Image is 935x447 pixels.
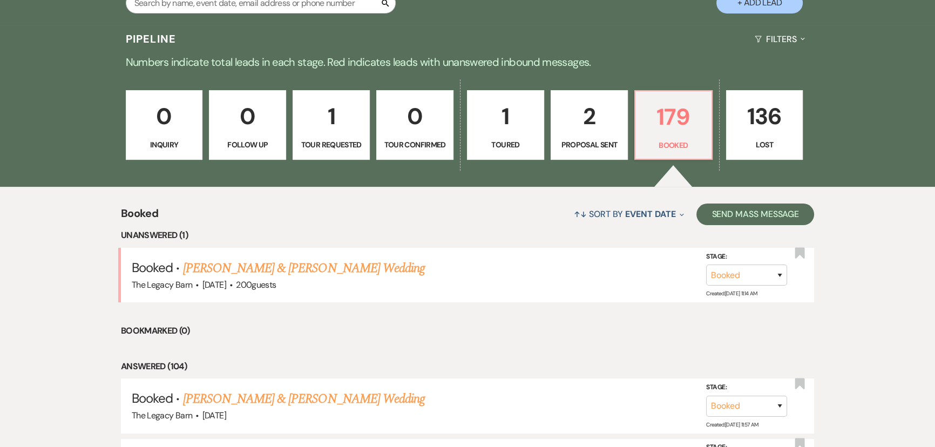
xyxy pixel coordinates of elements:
span: Booked [132,259,173,276]
p: Tour Confirmed [383,139,446,151]
span: Booked [132,390,173,407]
label: Stage: [706,382,787,394]
span: Event Date [625,208,675,220]
a: 0Inquiry [126,90,203,160]
span: 200 guests [236,279,276,290]
button: Sort By Event Date [570,200,688,228]
a: 1Tour Requested [293,90,370,160]
p: Inquiry [133,139,196,151]
button: Filters [750,25,809,53]
a: [PERSON_NAME] & [PERSON_NAME] Wedding [183,259,425,278]
span: [DATE] [202,279,226,290]
p: Toured [474,139,537,151]
span: [DATE] [202,410,226,421]
p: 179 [642,99,705,135]
p: Lost [733,139,796,151]
span: Booked [121,205,158,228]
a: [PERSON_NAME] & [PERSON_NAME] Wedding [183,389,425,409]
a: 1Toured [467,90,544,160]
p: Numbers indicate total leads in each stage. Red indicates leads with unanswered inbound messages. [79,53,856,71]
a: 136Lost [726,90,803,160]
li: Unanswered (1) [121,228,814,242]
span: The Legacy Barn [132,410,192,421]
p: 1 [300,98,363,134]
p: 0 [383,98,446,134]
a: 2Proposal Sent [551,90,628,160]
span: The Legacy Barn [132,279,192,290]
p: Follow Up [216,139,279,151]
p: 2 [558,98,621,134]
p: 136 [733,98,796,134]
p: Tour Requested [300,139,363,151]
span: Created: [DATE] 11:57 AM [706,421,758,428]
a: 179Booked [634,90,713,160]
span: ↑↓ [574,208,587,220]
p: 0 [216,98,279,134]
span: Created: [DATE] 11:14 AM [706,290,757,297]
p: 0 [133,98,196,134]
li: Answered (104) [121,360,814,374]
li: Bookmarked (0) [121,324,814,338]
p: Booked [642,139,705,151]
a: 0Tour Confirmed [376,90,453,160]
label: Stage: [706,251,787,263]
p: 1 [474,98,537,134]
button: Send Mass Message [696,204,814,225]
p: Proposal Sent [558,139,621,151]
a: 0Follow Up [209,90,286,160]
h3: Pipeline [126,31,177,46]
